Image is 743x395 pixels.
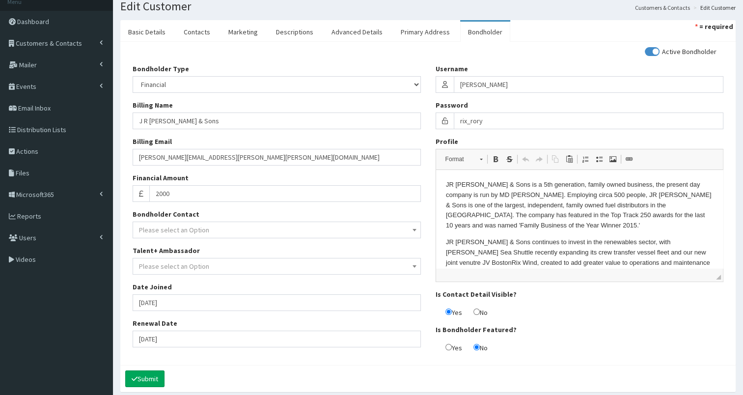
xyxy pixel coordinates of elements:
[460,22,510,42] a: Bondholder
[445,344,452,350] input: Yes
[635,3,690,12] a: Customers & Contacts
[562,153,576,166] a: Paste (Ctrl+V)
[120,22,173,42] a: Basic Details
[19,60,37,69] span: Mailer
[699,22,733,31] strong: = required
[464,307,488,317] label: No
[16,255,36,264] span: Videos
[622,153,636,166] a: Link (Ctrl+L)
[436,100,468,110] label: Password
[645,48,716,55] label: Active Bondholder
[440,152,488,166] a: Format
[532,153,546,166] a: Redo (Ctrl+Y)
[133,173,189,183] label: Financial Amount
[473,309,480,315] input: No
[502,153,516,166] a: Strike Through
[716,275,721,280] span: Drag to resize
[176,22,218,42] a: Contacts
[133,246,200,255] label: Talent+ Ambassador
[440,153,475,166] span: Format
[436,289,517,299] label: Is Contact Detail Visible?
[220,22,266,42] a: Marketing
[16,169,29,177] span: Files
[436,170,723,268] iframe: Rich Text Editor, profile
[10,67,277,108] p: JR [PERSON_NAME] & Sons continues to invest in the renewables sector, with [PERSON_NAME] Sea Shut...
[606,153,620,166] a: Image
[592,153,606,166] a: Insert/Remove Bulleted List
[436,137,458,146] label: Profile
[436,64,468,74] label: Username
[133,100,173,110] label: Billing Name
[17,125,66,134] span: Distribution Lists
[393,22,458,42] a: Primary Address
[16,82,36,91] span: Events
[489,153,502,166] a: Bold (Ctrl+B)
[139,226,209,234] span: Please select an Option
[578,153,592,166] a: Insert/Remove Numbered List
[691,3,736,12] li: Edit Customer
[133,282,172,292] label: Date Joined
[17,17,49,26] span: Dashboard
[19,233,36,242] span: Users
[16,39,82,48] span: Customers & Contacts
[549,153,562,166] a: Copy (Ctrl+C)
[324,22,390,42] a: Advanced Details
[436,325,517,335] label: Is Bondholder Featured?
[17,212,41,221] span: Reports
[464,342,488,353] label: No
[436,342,462,353] label: Yes
[16,190,54,199] span: Microsoft365
[436,307,462,317] label: Yes
[133,209,199,219] label: Bondholder Contact
[268,22,321,42] a: Descriptions
[125,370,165,387] button: Submit
[445,309,452,315] input: Yes
[473,344,480,350] input: No
[133,64,189,74] label: Bondholder Type
[133,318,177,328] label: Renewal Date
[139,262,209,271] span: Please select an Option
[18,104,51,113] span: Email Inbox
[519,153,532,166] a: Undo (Ctrl+Z)
[133,137,172,146] label: Billing Email
[16,147,38,156] span: Actions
